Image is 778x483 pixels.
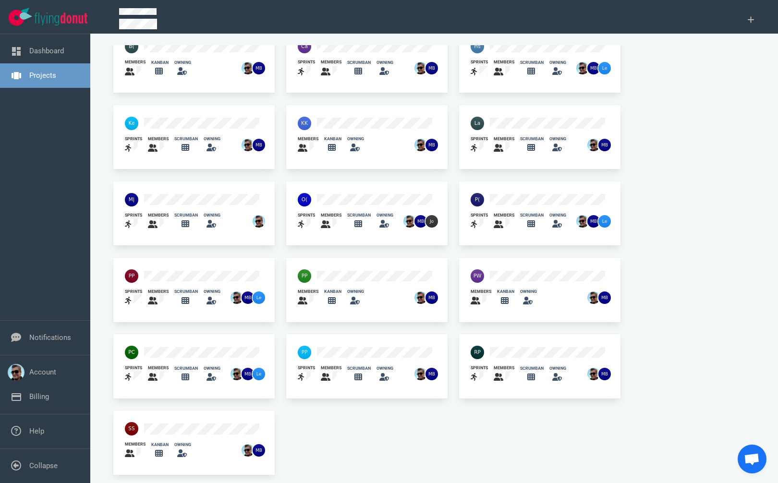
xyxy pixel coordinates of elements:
[347,60,371,66] div: scrumban
[174,289,198,295] div: scrumban
[29,368,56,376] a: Account
[298,59,315,77] a: sprints
[520,60,544,66] div: scrumban
[520,212,544,218] div: scrumban
[587,368,600,380] img: 26
[298,136,318,154] a: members
[377,365,393,372] div: owning
[598,62,611,74] img: 26
[471,346,484,359] img: 40
[414,139,427,151] img: 26
[347,365,371,372] div: scrumban
[471,289,491,295] div: members
[598,139,611,151] img: 26
[321,365,341,383] a: members
[425,291,438,304] img: 26
[174,212,198,218] div: scrumban
[298,117,311,130] img: 40
[321,212,341,218] div: members
[549,60,566,66] div: owning
[298,212,315,230] a: sprints
[425,368,438,380] img: 26
[321,365,341,371] div: members
[148,365,169,371] div: members
[471,365,488,371] div: sprints
[29,392,49,401] a: Billing
[377,60,393,66] div: owning
[125,136,142,142] div: sprints
[298,193,311,206] img: 40
[125,212,142,230] a: sprints
[298,346,311,359] img: 40
[29,427,44,435] a: Help
[576,62,589,74] img: 26
[242,368,254,380] img: 26
[298,269,311,283] img: 40
[471,365,488,383] a: sprints
[471,212,488,230] a: sprints
[174,365,198,372] div: scrumban
[494,136,514,142] div: members
[324,136,341,142] div: kanban
[738,445,766,473] div: Open de chat
[253,215,265,228] img: 26
[414,368,427,380] img: 26
[425,139,438,151] img: 26
[497,289,514,295] div: kanban
[253,291,265,304] img: 26
[125,289,142,307] a: sprints
[253,444,265,457] img: 26
[520,365,544,372] div: scrumban
[125,346,138,359] img: 40
[298,365,315,383] a: sprints
[125,441,146,459] a: members
[298,59,315,65] div: sprints
[125,117,138,130] img: 40
[520,289,537,295] div: owning
[549,365,566,372] div: owning
[471,193,484,206] img: 40
[414,62,427,74] img: 26
[471,40,484,53] img: 40
[471,117,484,130] img: 40
[347,289,364,295] div: owning
[125,365,142,383] a: sprints
[587,291,600,304] img: 26
[151,60,169,66] div: kanban
[471,136,488,154] a: sprints
[298,289,318,307] a: members
[494,59,514,77] a: members
[494,365,514,371] div: members
[494,212,514,218] div: members
[253,368,265,380] img: 26
[321,212,341,230] a: members
[174,60,191,66] div: owning
[125,212,142,218] div: sprints
[471,59,488,65] div: sprints
[29,333,71,342] a: Notifications
[598,368,611,380] img: 26
[151,442,169,448] div: kanban
[242,444,254,457] img: 26
[598,291,611,304] img: 26
[298,212,315,218] div: sprints
[471,212,488,218] div: sprints
[298,365,315,371] div: sprints
[204,289,220,295] div: owning
[298,136,318,142] div: members
[321,59,341,65] div: members
[377,212,393,218] div: owning
[125,40,138,53] img: 40
[587,139,600,151] img: 26
[125,136,142,154] a: sprints
[494,212,514,230] a: members
[321,59,341,77] a: members
[125,193,138,206] img: 40
[204,365,220,372] div: owning
[125,422,138,435] img: 40
[29,71,56,80] a: Projects
[494,365,514,383] a: members
[425,215,438,228] img: 26
[494,136,514,154] a: members
[204,212,220,218] div: owning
